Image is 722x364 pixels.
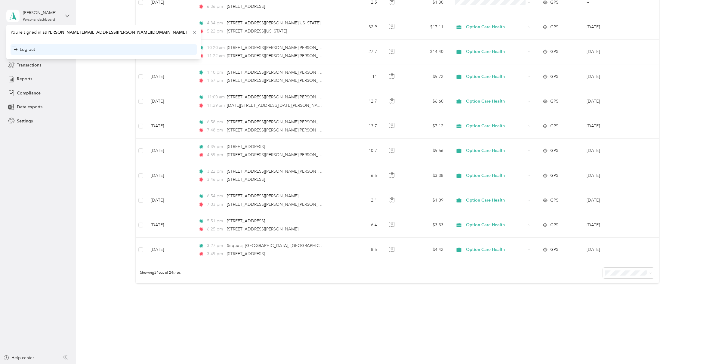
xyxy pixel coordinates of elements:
[227,20,320,26] span: [STREET_ADDRESS][PERSON_NAME][US_STATE]
[688,330,722,364] iframe: Everlance-gr Chat Button Frame
[207,242,224,249] span: 3:27 pm
[466,147,526,154] span: Option Care Health
[146,89,193,114] td: [DATE]
[207,69,224,76] span: 1:10 pm
[227,103,358,108] span: [DATE][STREET_ADDRESS][DATE][PERSON_NAME][PERSON_NAME]
[227,29,287,34] span: [STREET_ADDRESS][US_STATE]
[550,246,558,253] span: GPS
[227,218,265,224] span: [STREET_ADDRESS]
[227,243,334,248] span: Sequoia, [GEOGRAPHIC_DATA], [GEOGRAPHIC_DATA]
[146,139,193,163] td: [DATE]
[404,139,449,163] td: $5.56
[466,73,526,80] span: Option Care Health
[207,218,224,224] span: 5:51 pm
[207,28,224,35] span: 5:22 pm
[340,114,381,139] td: 13.7
[17,104,42,110] span: Data exports
[466,48,526,55] span: Option Care Health
[227,78,332,83] span: [STREET_ADDRESS][PERSON_NAME][PERSON_NAME]
[404,238,449,262] td: $4.42
[340,40,381,64] td: 27.7
[466,222,526,228] span: Option Care Health
[550,172,558,179] span: GPS
[11,29,197,35] span: You’re signed in as
[146,188,193,213] td: [DATE]
[466,172,526,179] span: Option Care Health
[3,355,34,361] button: Help center
[227,144,265,149] span: [STREET_ADDRESS]
[23,18,55,22] div: Personal dashboard
[207,152,224,158] span: 4:59 pm
[227,202,332,207] span: [STREET_ADDRESS][PERSON_NAME][PERSON_NAME]
[207,53,224,59] span: 11:22 am
[582,213,640,238] td: Sep 2025
[227,4,265,9] span: [STREET_ADDRESS]
[404,40,449,64] td: $14.40
[207,168,224,175] span: 3:22 pm
[582,139,640,163] td: Sep 2025
[550,98,558,105] span: GPS
[466,24,526,30] span: Option Care Health
[550,48,558,55] span: GPS
[466,98,526,105] span: Option Care Health
[207,3,224,10] span: 6:36 pm
[207,176,224,183] span: 3:46 pm
[207,94,224,100] span: 11:00 am
[227,128,332,133] span: [STREET_ADDRESS][PERSON_NAME][PERSON_NAME]
[227,119,332,125] span: [STREET_ADDRESS][PERSON_NAME][PERSON_NAME]
[340,238,381,262] td: 8.5
[146,213,193,238] td: [DATE]
[146,238,193,262] td: [DATE]
[582,238,640,262] td: Sep 2025
[340,188,381,213] td: 2.1
[12,46,35,53] div: Log out
[227,177,265,182] span: [STREET_ADDRESS]
[207,193,224,199] span: 6:54 pm
[227,94,332,100] span: [STREET_ADDRESS][PERSON_NAME][PERSON_NAME]
[17,90,41,96] span: Compliance
[466,123,526,129] span: Option Care Health
[340,139,381,163] td: 10.7
[582,64,640,89] td: Sep 2025
[550,24,558,30] span: GPS
[227,193,298,199] span: [STREET_ADDRESS][PERSON_NAME]
[466,197,526,204] span: Option Care Health
[582,89,640,114] td: Sep 2025
[23,10,60,16] div: [PERSON_NAME]
[17,76,32,82] span: Reports
[340,213,381,238] td: 6.4
[227,251,265,256] span: [STREET_ADDRESS]
[227,70,332,75] span: [STREET_ADDRESS][PERSON_NAME][PERSON_NAME]
[404,89,449,114] td: $6.60
[550,222,558,228] span: GPS
[550,147,558,154] span: GPS
[404,114,449,139] td: $7.12
[207,119,224,125] span: 6:58 pm
[466,246,526,253] span: Option Care Health
[582,114,640,139] td: Sep 2025
[207,20,224,26] span: 4:34 pm
[340,15,381,40] td: 32.9
[207,127,224,134] span: 7:48 pm
[207,143,224,150] span: 4:35 pm
[46,30,187,35] span: [PERSON_NAME][EMAIL_ADDRESS][PERSON_NAME][DOMAIN_NAME]
[582,15,640,40] td: Sep 2025
[146,163,193,188] td: [DATE]
[227,169,332,174] span: [STREET_ADDRESS][PERSON_NAME][PERSON_NAME]
[582,188,640,213] td: Sep 2025
[404,213,449,238] td: $3.33
[17,62,41,68] span: Transactions
[146,64,193,89] td: [DATE]
[227,45,332,50] span: [STREET_ADDRESS][PERSON_NAME][PERSON_NAME]
[340,64,381,89] td: 11
[207,201,224,208] span: 7:03 pm
[550,73,558,80] span: GPS
[340,89,381,114] td: 12.7
[340,163,381,188] td: 6.5
[582,40,640,64] td: Sep 2025
[404,188,449,213] td: $1.09
[550,123,558,129] span: GPS
[207,226,224,233] span: 6:25 pm
[207,77,224,84] span: 1:57 pm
